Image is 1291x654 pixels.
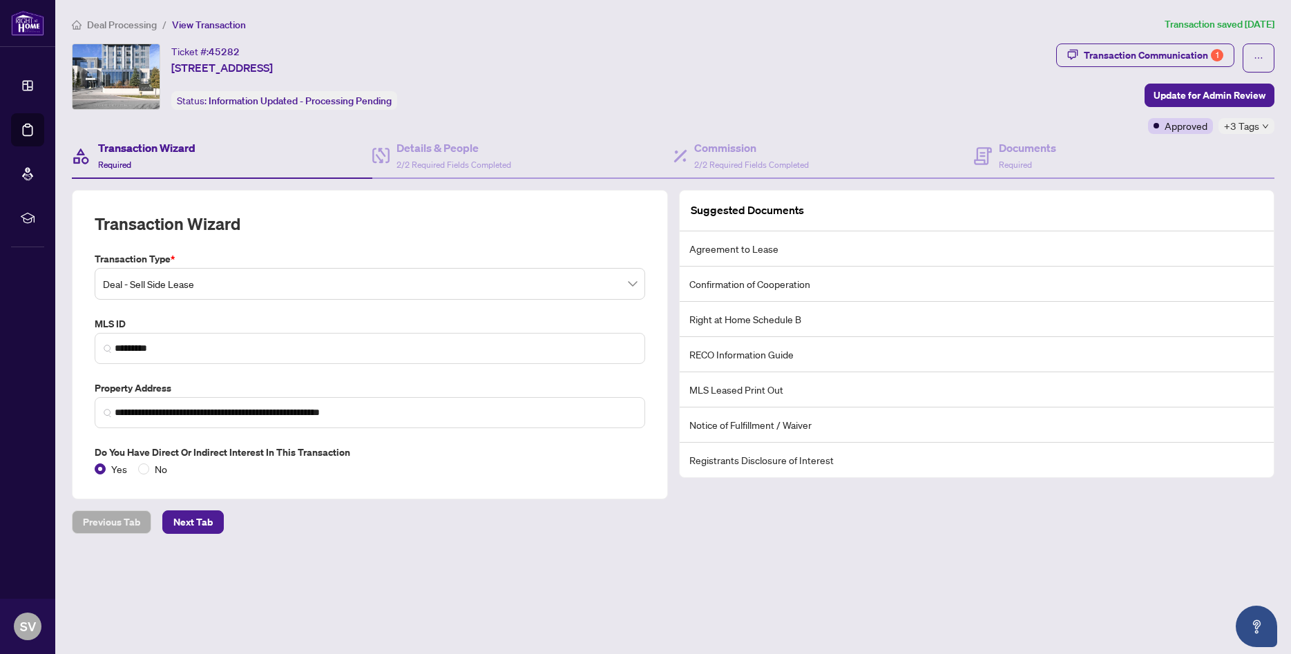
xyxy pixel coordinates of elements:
button: Transaction Communication1 [1056,44,1234,67]
button: Update for Admin Review [1145,84,1274,107]
label: Transaction Type [95,251,645,267]
li: / [162,17,166,32]
h4: Commission [694,140,809,156]
img: search_icon [104,345,112,353]
li: MLS Leased Print Out [680,372,1274,407]
span: No [149,461,173,477]
h4: Transaction Wizard [98,140,195,156]
span: Deal - Sell Side Lease [103,271,637,297]
span: Yes [106,461,133,477]
img: search_icon [104,409,112,417]
h2: Transaction Wizard [95,213,240,235]
span: Required [999,160,1032,170]
span: down [1262,123,1269,130]
article: Transaction saved [DATE] [1165,17,1274,32]
div: Status: [171,91,397,110]
li: Agreement to Lease [680,231,1274,267]
span: 2/2 Required Fields Completed [396,160,511,170]
span: Update for Admin Review [1154,84,1265,106]
span: 2/2 Required Fields Completed [694,160,809,170]
span: Required [98,160,131,170]
article: Suggested Documents [691,202,804,219]
div: Ticket #: [171,44,240,59]
button: Previous Tab [72,510,151,534]
span: [STREET_ADDRESS] [171,59,273,76]
li: Registrants Disclosure of Interest [680,443,1274,477]
span: Information Updated - Processing Pending [209,95,392,107]
label: MLS ID [95,316,645,331]
div: Transaction Communication [1084,44,1223,66]
span: Next Tab [173,511,213,533]
img: IMG-E12301712_1.jpg [73,44,160,109]
span: Deal Processing [87,19,157,31]
li: Right at Home Schedule B [680,302,1274,337]
button: Open asap [1236,606,1277,647]
h4: Details & People [396,140,511,156]
span: ellipsis [1254,53,1263,63]
div: 1 [1211,49,1223,61]
li: Notice of Fulfillment / Waiver [680,407,1274,443]
button: Next Tab [162,510,224,534]
span: Approved [1165,118,1207,133]
span: View Transaction [172,19,246,31]
img: logo [11,10,44,36]
span: +3 Tags [1224,118,1259,134]
span: 45282 [209,46,240,58]
li: RECO Information Guide [680,337,1274,372]
li: Confirmation of Cooperation [680,267,1274,302]
span: home [72,20,82,30]
span: SV [20,617,36,636]
label: Do you have direct or indirect interest in this transaction [95,445,645,460]
label: Property Address [95,381,645,396]
h4: Documents [999,140,1056,156]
